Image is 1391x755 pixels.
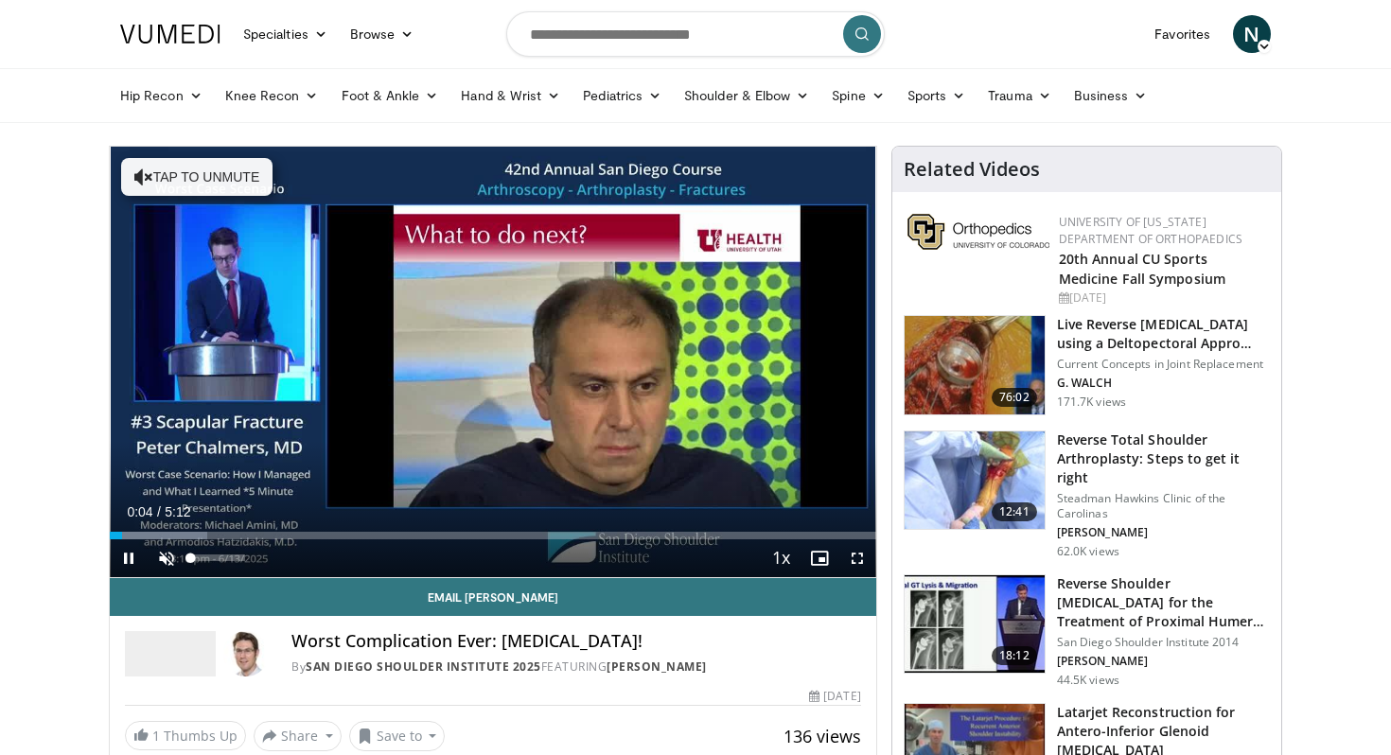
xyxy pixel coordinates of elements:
[449,77,572,114] a: Hand & Wrist
[1059,250,1225,288] a: 20th Annual CU Sports Medicine Fall Symposium
[110,539,148,577] button: Pause
[904,574,1270,688] a: 18:12 Reverse Shoulder [MEDICAL_DATA] for the Treatment of Proximal Humeral … San Diego Shoulder ...
[127,504,152,519] span: 0:04
[896,77,977,114] a: Sports
[291,658,861,676] div: By FEATURING
[110,578,876,616] a: Email [PERSON_NAME]
[110,147,876,578] video-js: Video Player
[809,688,860,705] div: [DATE]
[1233,15,1271,53] a: N
[673,77,820,114] a: Shoulder & Elbow
[330,77,450,114] a: Foot & Ankle
[1059,290,1266,307] div: [DATE]
[1057,357,1270,372] p: Current Concepts in Joint Replacement
[214,77,330,114] a: Knee Recon
[1057,654,1270,669] p: [PERSON_NAME]
[1059,214,1242,247] a: University of [US_STATE] Department of Orthopaedics
[1057,544,1119,559] p: 62.0K views
[121,158,273,196] button: Tap to unmute
[820,77,895,114] a: Spine
[907,214,1049,250] img: 355603a8-37da-49b6-856f-e00d7e9307d3.png.150x105_q85_autocrop_double_scale_upscale_version-0.2.png
[306,658,541,675] a: San Diego Shoulder Institute 2025
[1057,395,1126,410] p: 171.7K views
[977,77,1063,114] a: Trauma
[110,532,876,539] div: Progress Bar
[572,77,673,114] a: Pediatrics
[905,431,1045,530] img: 326034_0000_1.png.150x105_q85_crop-smart_upscale.jpg
[801,539,838,577] button: Enable picture-in-picture mode
[109,77,214,114] a: Hip Recon
[905,316,1045,414] img: 684033_3.png.150x105_q85_crop-smart_upscale.jpg
[992,502,1037,521] span: 12:41
[291,631,861,652] h4: Worst Complication Ever: [MEDICAL_DATA]!
[607,658,707,675] a: [PERSON_NAME]
[905,575,1045,674] img: Q2xRg7exoPLTwO8X4xMDoxOjA4MTsiGN.150x105_q85_crop-smart_upscale.jpg
[1057,574,1270,631] h3: Reverse Shoulder [MEDICAL_DATA] for the Treatment of Proximal Humeral …
[904,315,1270,415] a: 76:02 Live Reverse [MEDICAL_DATA] using a Deltopectoral Appro… Current Concepts in Joint Replacem...
[1057,376,1270,391] p: G. WALCH
[784,725,861,747] span: 136 views
[120,25,220,44] img: VuMedi Logo
[838,539,876,577] button: Fullscreen
[152,727,160,745] span: 1
[339,15,426,53] a: Browse
[506,11,885,57] input: Search topics, interventions
[254,721,342,751] button: Share
[763,539,801,577] button: Playback Rate
[1057,315,1270,353] h3: Live Reverse [MEDICAL_DATA] using a Deltopectoral Appro…
[232,15,339,53] a: Specialties
[1057,673,1119,688] p: 44.5K views
[125,631,216,676] img: San Diego Shoulder Institute 2025
[992,388,1037,407] span: 76:02
[904,158,1040,181] h4: Related Videos
[190,554,244,561] div: Volume Level
[1057,635,1270,650] p: San Diego Shoulder Institute 2014
[349,721,446,751] button: Save to
[1057,525,1270,540] p: [PERSON_NAME]
[1143,15,1222,53] a: Favorites
[904,430,1270,559] a: 12:41 Reverse Total Shoulder Arthroplasty: Steps to get it right Steadman Hawkins Clinic of the C...
[223,631,269,676] img: Avatar
[157,504,161,519] span: /
[165,504,190,519] span: 5:12
[1057,491,1270,521] p: Steadman Hawkins Clinic of the Carolinas
[148,539,185,577] button: Unmute
[125,721,246,750] a: 1 Thumbs Up
[992,646,1037,665] span: 18:12
[1063,77,1159,114] a: Business
[1057,430,1270,487] h3: Reverse Total Shoulder Arthroplasty: Steps to get it right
